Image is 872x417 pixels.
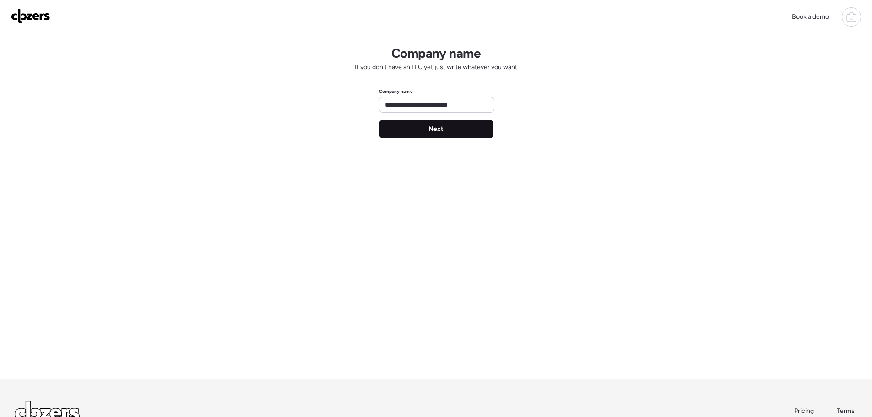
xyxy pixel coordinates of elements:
label: Company name [379,88,413,94]
span: If you don't have an LLC yet just write whatever you want [355,63,517,72]
span: Terms [837,407,855,415]
a: Pricing [794,406,815,416]
span: Pricing [794,407,814,415]
h1: Company name [391,45,481,61]
span: Book a demo [792,13,829,21]
img: Logo [11,9,50,23]
span: Next [428,125,444,134]
a: Terms [837,406,857,416]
